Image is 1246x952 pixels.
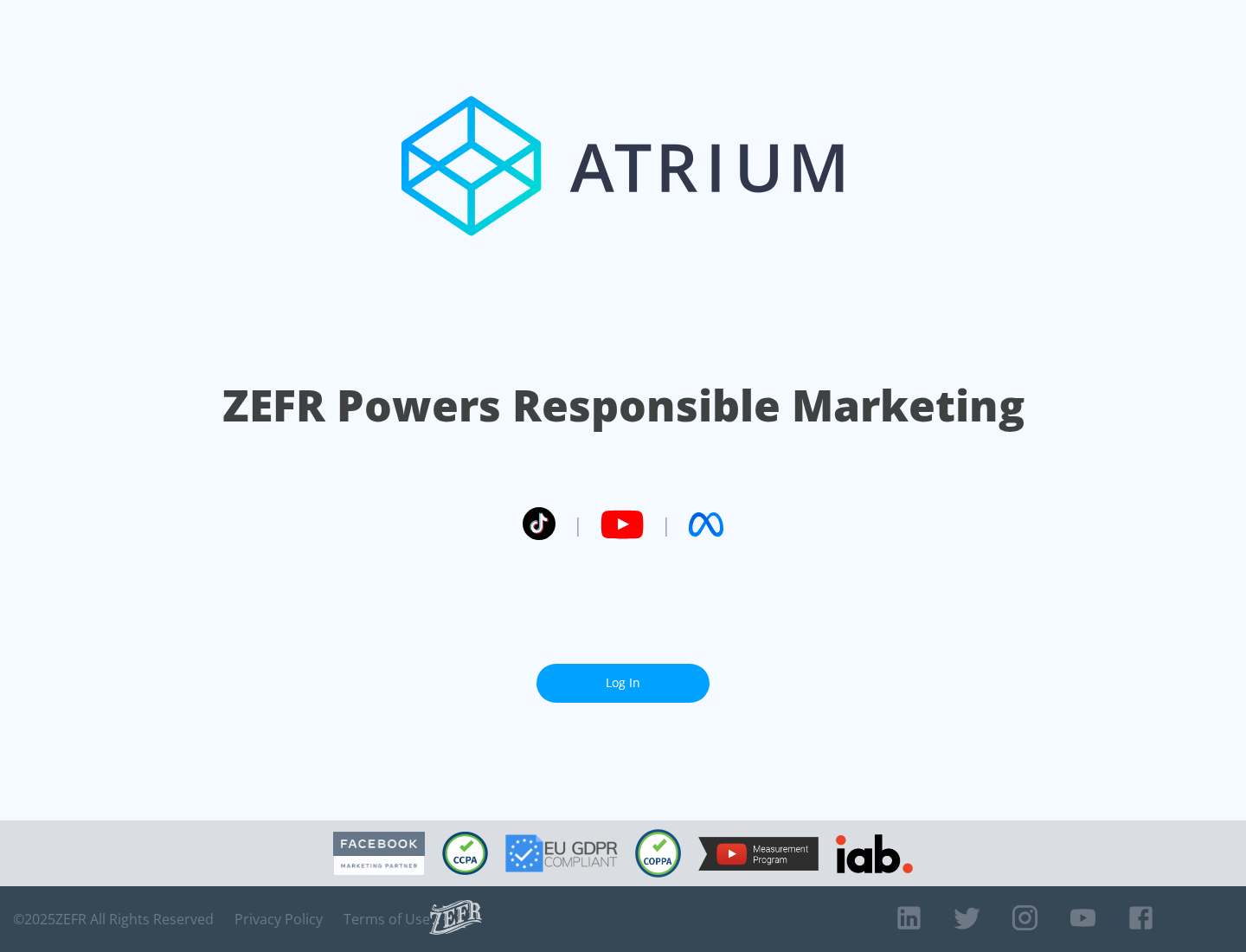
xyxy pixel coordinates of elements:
img: CCPA Compliant [442,832,488,875]
a: Log In [536,664,710,703]
span: | [661,511,671,537]
img: Facebook Marketing Partner [333,832,425,876]
h1: ZEFR Powers Responsible Marketing [222,376,1024,435]
span: © 2025 ZEFR All Rights Reserved [13,910,214,928]
img: COPPA Compliant [635,829,681,878]
img: GDPR Compliant [505,834,618,872]
a: Terms of Use [344,910,430,928]
a: Privacy Policy [234,910,323,928]
span: | [573,511,583,537]
img: YouTube Measurement Program [698,837,819,871]
img: IAB [836,834,913,873]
